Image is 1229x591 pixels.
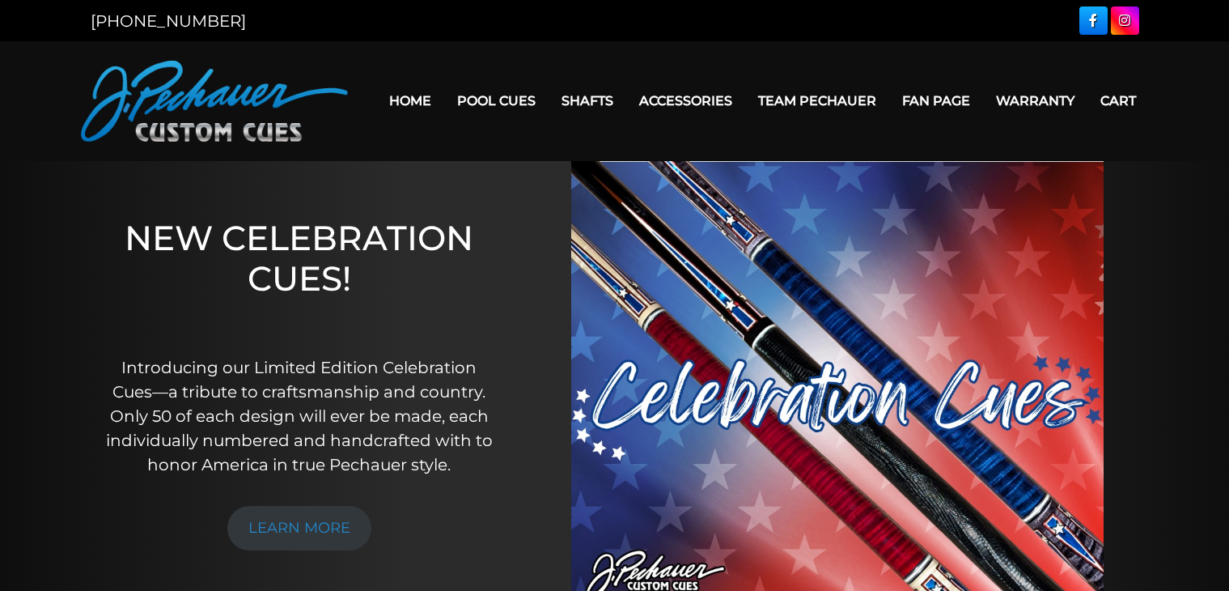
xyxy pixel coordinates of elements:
a: Cart [1087,80,1149,121]
a: Team Pechauer [745,80,889,121]
img: Pechauer Custom Cues [81,61,348,142]
a: LEARN MORE [227,506,371,551]
p: Introducing our Limited Edition Celebration Cues—a tribute to craftsmanship and country. Only 50 ... [100,355,498,477]
a: Fan Page [889,80,983,121]
a: Warranty [983,80,1087,121]
a: Accessories [626,80,745,121]
a: Home [376,80,444,121]
a: Pool Cues [444,80,549,121]
h1: NEW CELEBRATION CUES! [100,218,498,334]
a: Shafts [549,80,626,121]
a: [PHONE_NUMBER] [91,11,246,31]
